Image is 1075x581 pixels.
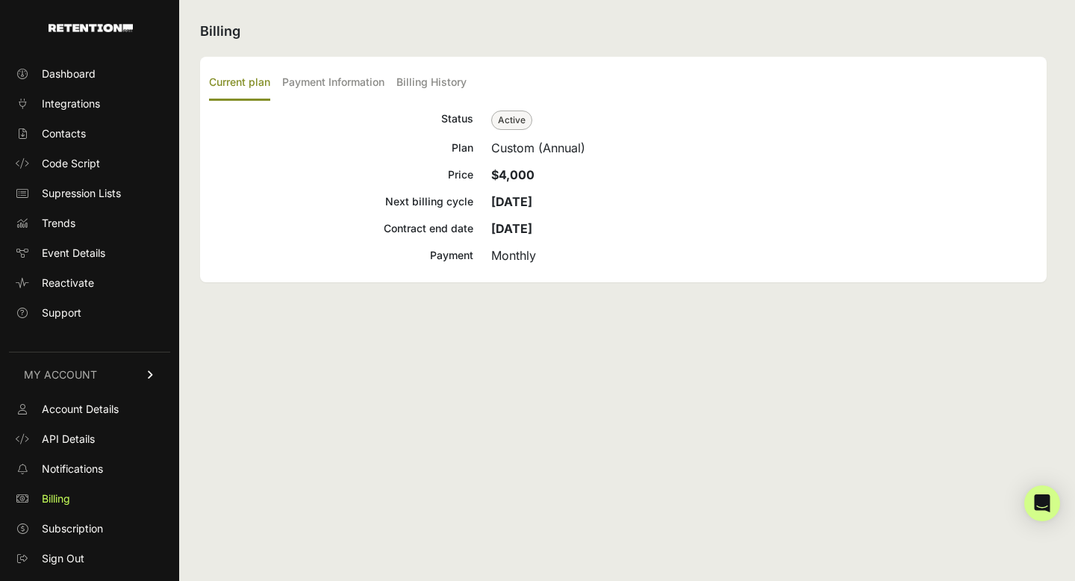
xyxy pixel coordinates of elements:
div: Custom (Annual) [491,139,1038,157]
span: Reactivate [42,276,94,290]
a: Support [9,301,170,325]
strong: [DATE] [491,221,532,236]
a: Reactivate [9,271,170,295]
span: Trends [42,216,75,231]
span: Notifications [42,462,103,476]
strong: $4,000 [491,167,535,182]
div: Next billing cycle [209,193,473,211]
a: Notifications [9,457,170,481]
img: Retention.com [49,24,133,32]
span: Contacts [42,126,86,141]
a: Supression Lists [9,181,170,205]
span: API Details [42,432,95,447]
a: Contacts [9,122,170,146]
a: API Details [9,427,170,451]
span: Integrations [42,96,100,111]
a: Event Details [9,241,170,265]
label: Current plan [209,66,270,101]
a: Billing [9,487,170,511]
div: Monthly [491,246,1038,264]
span: Active [491,111,532,130]
a: Dashboard [9,62,170,86]
div: Plan [209,139,473,157]
div: Open Intercom Messenger [1024,485,1060,521]
strong: [DATE] [491,194,532,209]
span: Event Details [42,246,105,261]
a: Sign Out [9,547,170,571]
a: Integrations [9,92,170,116]
div: Price [209,166,473,184]
span: MY ACCOUNT [24,367,97,382]
label: Billing History [396,66,467,101]
label: Payment Information [282,66,384,101]
a: MY ACCOUNT [9,352,170,397]
span: Code Script [42,156,100,171]
div: Contract end date [209,220,473,237]
div: Payment [209,246,473,264]
a: Account Details [9,397,170,421]
div: Status [209,110,473,130]
a: Subscription [9,517,170,541]
span: Billing [42,491,70,506]
span: Supression Lists [42,186,121,201]
a: Trends [9,211,170,235]
span: Subscription [42,521,103,536]
span: Support [42,305,81,320]
span: Dashboard [42,66,96,81]
a: Code Script [9,152,170,175]
span: Account Details [42,402,119,417]
span: Sign Out [42,551,84,566]
h2: Billing [200,21,1047,42]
